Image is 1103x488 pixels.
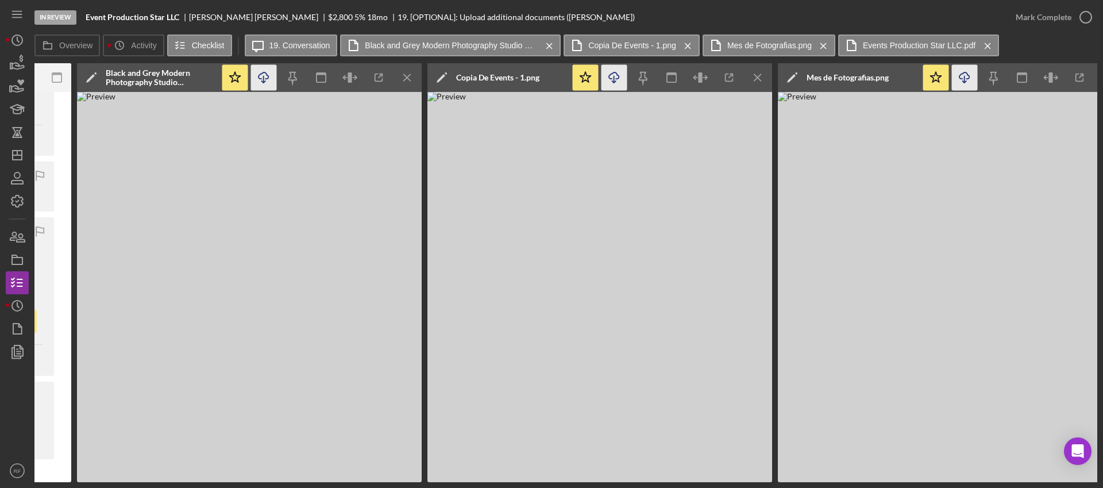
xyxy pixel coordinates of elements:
[167,34,232,56] button: Checklist
[14,468,21,474] text: RF
[1004,6,1097,29] button: Mark Complete
[340,34,561,56] button: Black and Grey Modern Photography Studio Promotion Flyer - 1 (1).png
[367,13,388,22] div: 18 mo
[564,34,700,56] button: Copia De Events - 1.png
[398,13,635,22] div: 19. [OPTIONAL]: Upload additional documents ([PERSON_NAME])
[77,92,422,482] img: Preview
[86,13,179,22] b: Event Production Star LLC
[59,41,92,50] label: Overview
[727,41,812,50] label: Mes de Fotografias.png
[1016,6,1071,29] div: Mark Complete
[427,92,772,482] img: Preview
[838,34,999,56] button: Events Production Star LLC.pdf
[245,34,338,56] button: 19. Conversation
[456,73,539,82] div: Copia De Events - 1.png
[807,73,889,82] div: Mes de Fotografias.png
[354,13,365,22] div: 5 %
[189,13,328,22] div: [PERSON_NAME] [PERSON_NAME]
[1064,437,1092,465] div: Open Intercom Messenger
[34,34,100,56] button: Overview
[131,41,156,50] label: Activity
[6,459,29,482] button: RF
[34,10,76,25] div: In Review
[365,41,537,50] label: Black and Grey Modern Photography Studio Promotion Flyer - 1 (1).png
[103,34,164,56] button: Activity
[192,41,225,50] label: Checklist
[269,41,330,50] label: 19. Conversation
[703,34,835,56] button: Mes de Fotografias.png
[328,12,353,22] span: $2,800
[863,41,975,50] label: Events Production Star LLC.pdf
[106,68,215,87] div: Black and Grey Modern Photography Studio Promotion Flyer - 1 (1).png
[588,41,676,50] label: Copia De Events - 1.png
